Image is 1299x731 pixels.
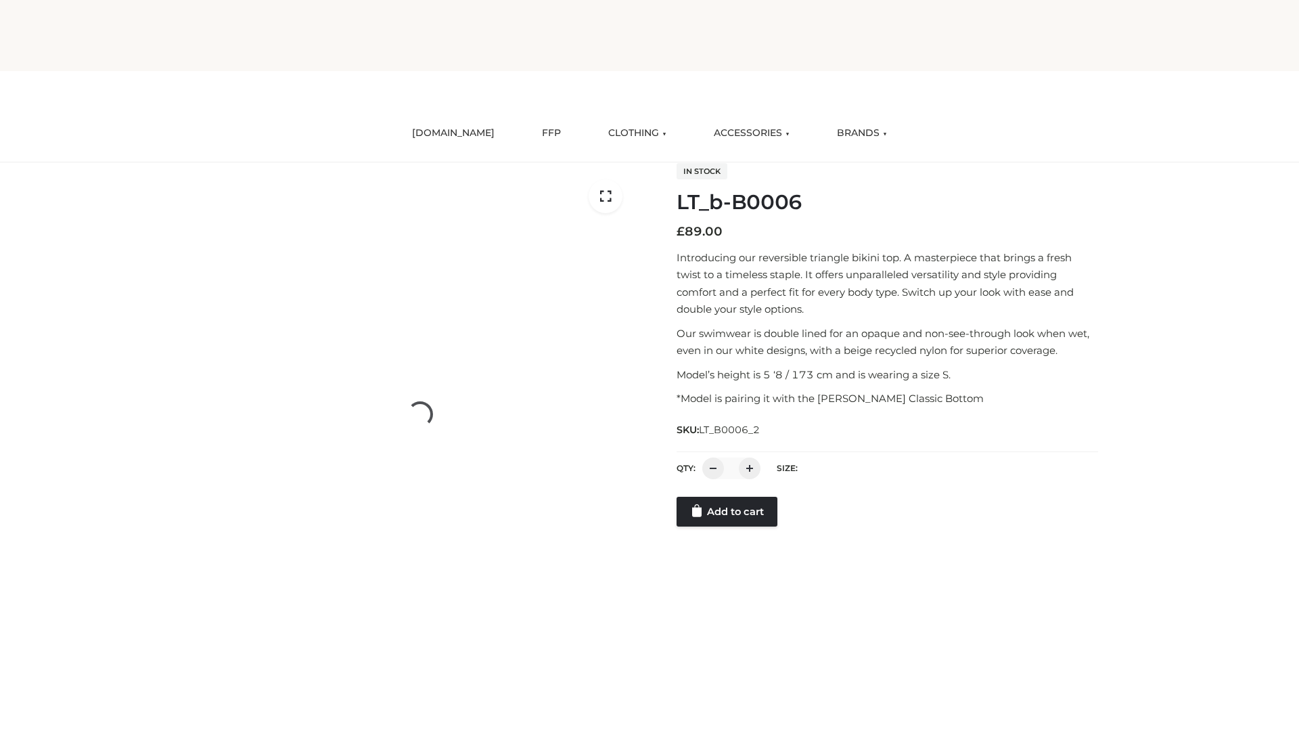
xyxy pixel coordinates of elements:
p: Our swimwear is double lined for an opaque and non-see-through look when wet, even in our white d... [677,325,1098,359]
a: BRANDS [827,118,897,148]
p: *Model is pairing it with the [PERSON_NAME] Classic Bottom [677,390,1098,407]
label: Size: [777,463,798,473]
span: £ [677,224,685,239]
a: Add to cart [677,497,777,527]
bdi: 89.00 [677,224,723,239]
span: In stock [677,163,727,179]
h1: LT_b-B0006 [677,190,1098,215]
label: QTY: [677,463,696,473]
p: Introducing our reversible triangle bikini top. A masterpiece that brings a fresh twist to a time... [677,249,1098,318]
span: SKU: [677,422,761,438]
a: FFP [532,118,571,148]
a: ACCESSORIES [704,118,800,148]
span: LT_B0006_2 [699,424,760,436]
a: CLOTHING [598,118,677,148]
a: [DOMAIN_NAME] [402,118,505,148]
p: Model’s height is 5 ‘8 / 173 cm and is wearing a size S. [677,366,1098,384]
